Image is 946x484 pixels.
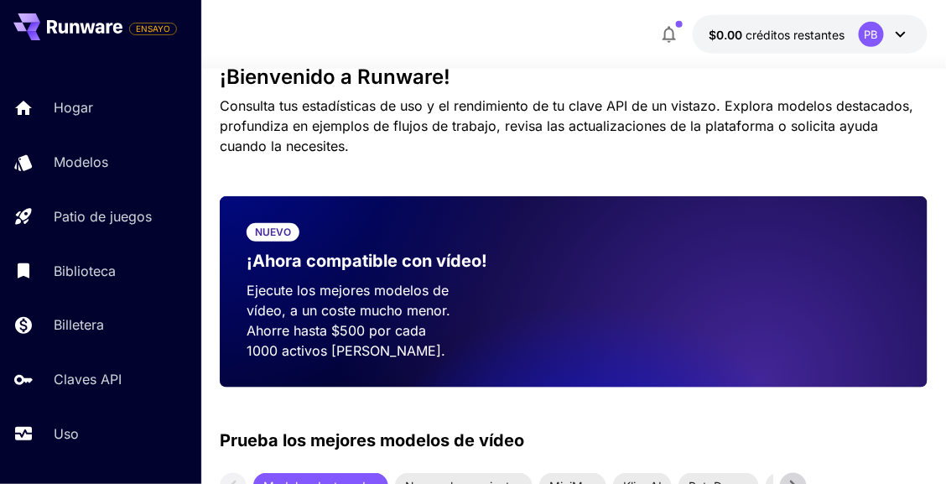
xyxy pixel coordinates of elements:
font: NUEVO [255,226,291,238]
font: PB [864,28,878,41]
font: Modelos [54,154,108,170]
font: Patio de juegos [54,208,152,225]
font: Consulta tus estadísticas de uso y el rendimiento de tu clave API de un vistazo. Explora modelos ... [220,97,913,154]
font: Prueba los mejores modelos de vídeo [220,430,524,450]
font: Biblioteca [54,263,116,279]
span: Agregue su tarjeta de pago para habilitar la funcionalidad completa de la plataforma. [129,18,177,39]
font: ¡Bienvenido a Runware! [220,65,450,89]
font: créditos restantes [746,28,845,42]
div: $0.00 [709,26,845,44]
font: ¡Ahora compatible con vídeo! [247,251,487,271]
font: Ejecute los mejores modelos de vídeo, a un coste mucho menor. [247,282,450,319]
font: $0.00 [709,28,743,42]
button: $0.00PB [693,15,928,54]
font: Claves API [54,371,122,388]
font: ENSAYO [136,23,170,34]
font: Uso [54,425,79,442]
font: Billetera [54,316,104,333]
font: Ahorre hasta $500 por cada 1000 activos [PERSON_NAME]. [247,322,445,359]
font: Hogar [54,99,93,116]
